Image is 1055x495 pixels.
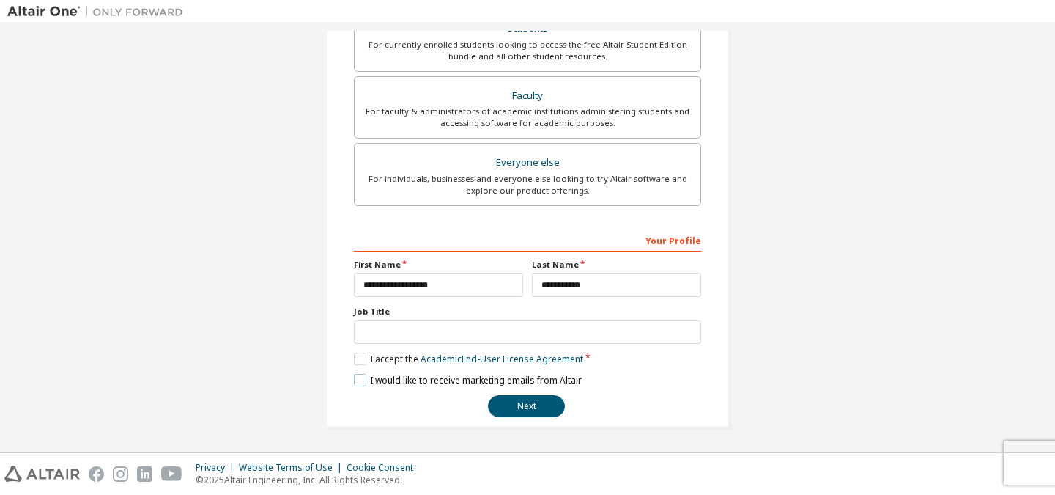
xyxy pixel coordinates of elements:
[363,153,692,173] div: Everyone else
[421,353,583,365] a: Academic End-User License Agreement
[196,474,422,486] p: © 2025 Altair Engineering, Inc. All Rights Reserved.
[354,374,582,386] label: I would like to receive marketing emails from Altair
[113,466,128,482] img: instagram.svg
[196,462,239,474] div: Privacy
[354,353,583,365] label: I accept the
[354,259,523,271] label: First Name
[488,395,565,417] button: Next
[239,462,347,474] div: Website Terms of Use
[363,39,692,62] div: For currently enrolled students looking to access the free Altair Student Edition bundle and all ...
[363,106,692,129] div: For faculty & administrators of academic institutions administering students and accessing softwa...
[89,466,104,482] img: facebook.svg
[137,466,152,482] img: linkedin.svg
[532,259,701,271] label: Last Name
[354,228,701,252] div: Your Profile
[363,173,692,197] div: For individuals, businesses and everyone else looking to try Altair software and explore our prod...
[363,86,692,106] div: Faculty
[161,466,182,482] img: youtube.svg
[4,466,80,482] img: altair_logo.svg
[354,306,701,318] label: Job Title
[7,4,190,19] img: Altair One
[347,462,422,474] div: Cookie Consent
